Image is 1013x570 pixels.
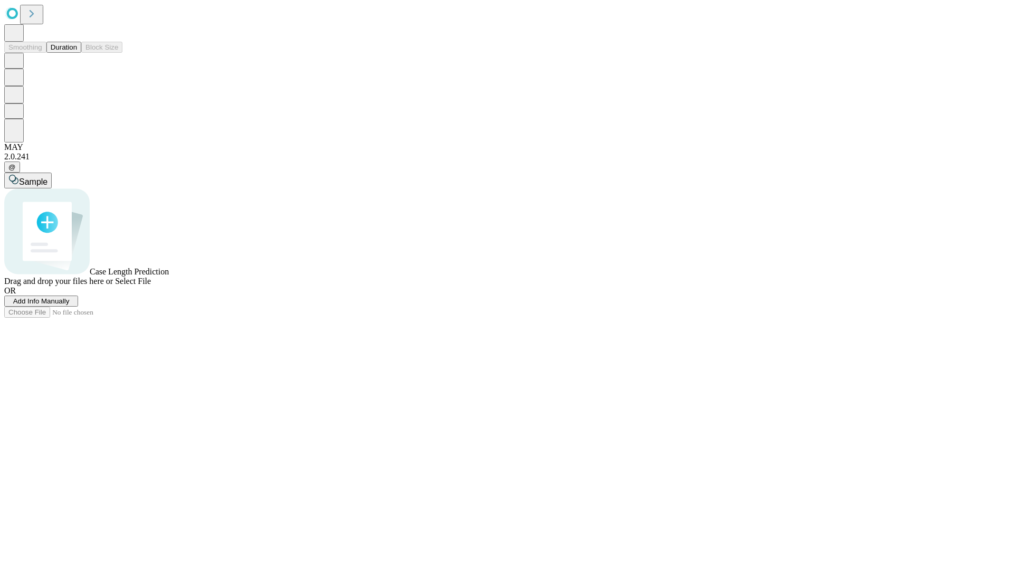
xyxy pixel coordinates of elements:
[81,42,122,53] button: Block Size
[4,161,20,173] button: @
[4,286,16,295] span: OR
[19,177,47,186] span: Sample
[4,152,1009,161] div: 2.0.241
[4,42,46,53] button: Smoothing
[4,277,113,286] span: Drag and drop your files here or
[115,277,151,286] span: Select File
[4,173,52,188] button: Sample
[13,297,70,305] span: Add Info Manually
[4,142,1009,152] div: MAY
[8,163,16,171] span: @
[90,267,169,276] span: Case Length Prediction
[46,42,81,53] button: Duration
[4,296,78,307] button: Add Info Manually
